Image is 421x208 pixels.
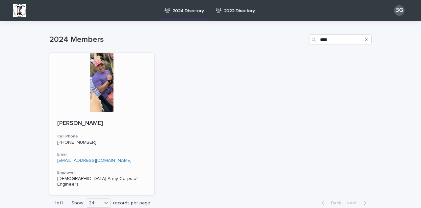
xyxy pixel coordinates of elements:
[49,53,154,195] a: [PERSON_NAME]Cell Phone[PHONE_NUMBER]Email[EMAIL_ADDRESS][DOMAIN_NAME]Employer[DEMOGRAPHIC_DATA] ...
[394,5,405,16] div: BG
[13,4,26,17] img: BsxibNoaTPe9uU9VL587
[327,201,341,205] span: Back
[57,140,96,145] a: [PHONE_NUMBER]
[86,200,102,207] div: 24
[57,158,132,163] a: [EMAIL_ADDRESS][DOMAIN_NAME]
[57,152,146,157] h3: Email
[309,34,372,45] input: Search
[57,176,146,187] p: [DEMOGRAPHIC_DATA] Army Corps of Engineers
[316,200,344,206] button: Back
[57,120,146,127] p: [PERSON_NAME]
[71,200,83,206] p: Show
[346,201,361,205] span: Next
[57,170,146,175] h3: Employer
[113,200,150,206] p: records per page
[49,35,307,45] h1: 2024 Members
[57,134,146,139] h3: Cell Phone
[344,200,372,206] button: Next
